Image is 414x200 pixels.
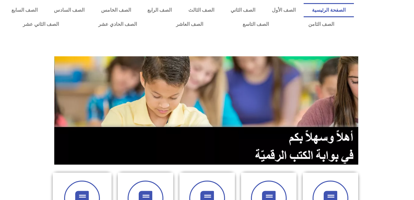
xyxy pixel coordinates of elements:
[304,3,354,17] a: الصفحة الرئيسية
[139,3,180,17] a: الصف الرابع
[3,3,46,17] a: الصف السابع
[222,3,263,17] a: الصف الثاني
[3,17,79,31] a: الصف الثاني عشر
[223,17,289,31] a: الصف التاسع
[289,17,354,31] a: الصف الثامن
[93,3,139,17] a: الصف الخامس
[79,17,157,31] a: الصف الحادي عشر
[46,3,93,17] a: الصف السادس
[156,17,223,31] a: الصف العاشر
[264,3,304,17] a: الصف الأول
[180,3,222,17] a: الصف الثالث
